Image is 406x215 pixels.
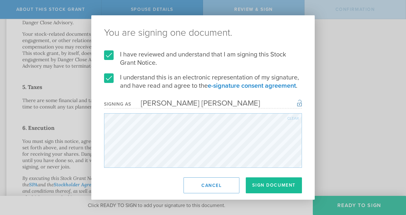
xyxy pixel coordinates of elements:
[104,50,302,67] label: I have reviewed and understand that I am signing this Stock Grant Notice.
[246,177,302,193] button: Sign Document
[104,101,131,107] div: Signing as
[131,99,260,108] div: [PERSON_NAME] [PERSON_NAME]
[104,73,302,90] label: I understand this is an electronic representation of my signature, and have read and agree to the .
[104,28,302,38] ng-pluralize: You are signing one document.
[208,82,296,90] a: e-signature consent agreement
[184,177,239,193] button: Cancel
